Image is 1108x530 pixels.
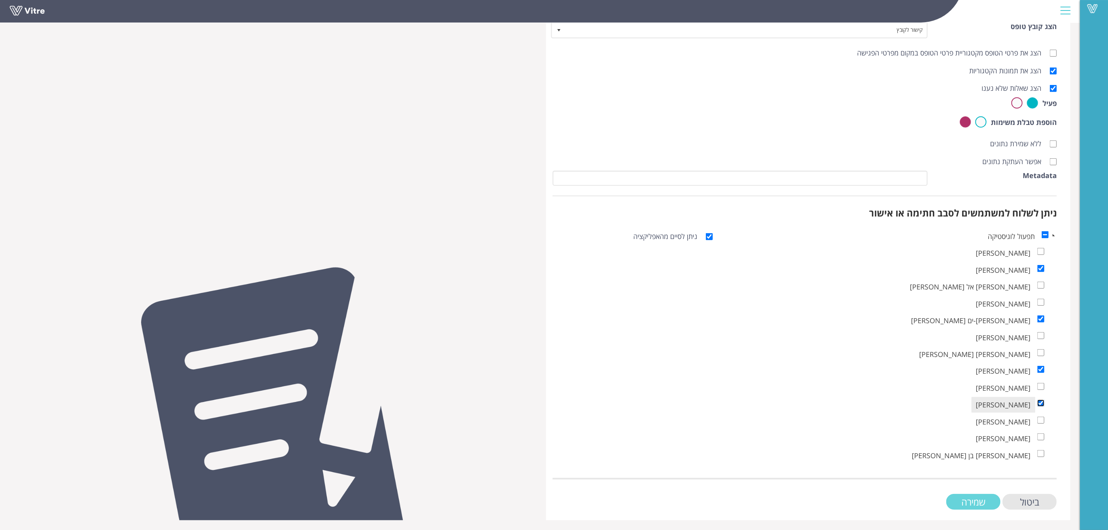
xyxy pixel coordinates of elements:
[1042,99,1057,109] label: פעיל
[982,83,1049,94] label: הצג שאלות שלא נענו
[991,118,1057,128] label: הוספת טבלת משימות
[1050,140,1057,147] input: ללא שמירת נתונים
[1023,171,1057,181] label: Metadata
[706,233,713,240] input: ניתן לסיים מהאפליקציה
[857,48,1049,58] label: הצג את פרטי הטופס מקטגוריית פרטי הטופס במקום מפרטי הפגישה
[976,265,1030,275] span: [PERSON_NAME]
[911,316,1030,325] span: [PERSON_NAME]-ים [PERSON_NAME]
[976,248,1030,258] span: [PERSON_NAME]
[976,434,1030,443] span: [PERSON_NAME]
[1011,22,1057,32] label: הצג קובץ טופס
[553,208,1057,218] h3: ניתן לשלוח למשתמשים לסבב חתימה או אישור
[976,366,1030,376] span: [PERSON_NAME]
[1050,68,1057,74] input: הצג את תמונות הקטגוריות
[976,333,1030,342] span: [PERSON_NAME]
[919,350,1030,359] span: [PERSON_NAME] [PERSON_NAME]
[1050,85,1057,92] input: הצג שאלות שלא נענו
[990,139,1049,149] label: ללא שמירת נתונים
[552,23,566,37] span: select
[976,417,1030,426] span: [PERSON_NAME]
[1050,50,1057,57] input: הצג את פרטי הטופס מקטגוריית פרטי הטופס במקום מפרטי הפגישה
[912,451,1030,460] span: [PERSON_NAME] בן [PERSON_NAME]
[982,157,1049,167] label: אפשר העתקת נתונים
[910,282,1030,291] span: [PERSON_NAME] אל [PERSON_NAME]
[946,494,1001,510] input: שמירה
[976,383,1030,393] span: [PERSON_NAME]
[976,400,1030,409] span: [PERSON_NAME]
[1003,494,1057,510] input: ביטול
[969,66,1049,76] label: הצג את תמונות הקטגוריות
[988,232,1035,241] span: תפעול לוגיסטיקה
[633,232,705,242] label: ניתן לסיים מהאפליקציה
[976,299,1030,308] span: [PERSON_NAME]
[566,23,927,37] span: קישור לקובץ
[1050,158,1057,165] input: אפשר העתקת נתונים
